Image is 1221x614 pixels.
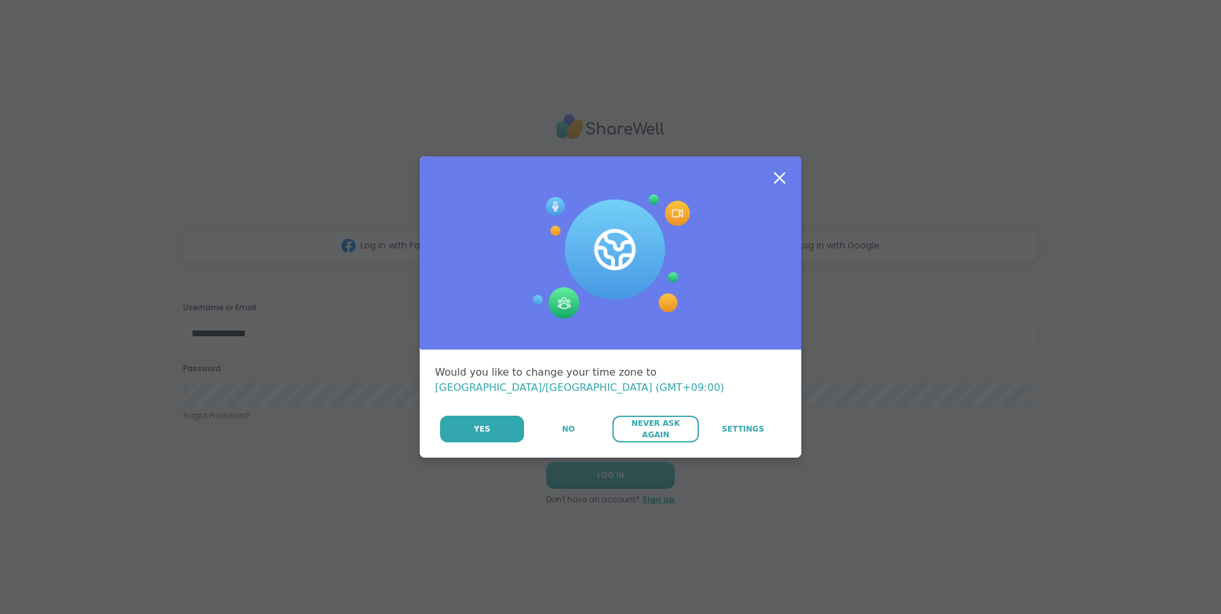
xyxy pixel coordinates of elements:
[525,416,611,442] button: No
[440,416,524,442] button: Yes
[474,423,490,435] span: Yes
[435,381,724,393] span: [GEOGRAPHIC_DATA]/[GEOGRAPHIC_DATA] (GMT+09:00)
[619,418,692,440] span: Never Ask Again
[700,416,786,442] a: Settings
[722,423,764,435] span: Settings
[612,416,698,442] button: Never Ask Again
[562,423,575,435] span: No
[435,365,786,395] div: Would you like to change your time zone to
[531,194,690,319] img: Session Experience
